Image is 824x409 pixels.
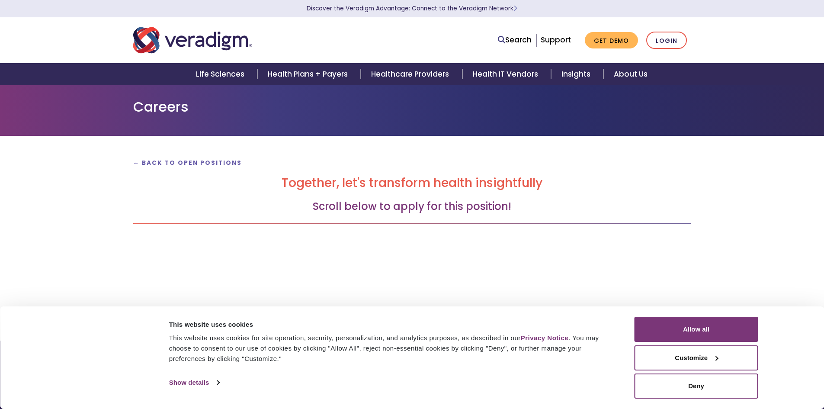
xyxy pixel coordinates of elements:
div: This website uses cookies for site operation, security, personalization, and analytics purposes, ... [169,333,615,364]
a: Show details [169,376,219,389]
a: Login [646,32,687,49]
h2: Together, let's transform health insightfully [133,176,691,190]
a: ← Back to Open Positions [133,159,242,167]
h1: Careers [133,99,691,115]
a: Life Sciences [186,63,257,85]
a: Insights [551,63,603,85]
a: Support [541,35,571,45]
a: Healthcare Providers [361,63,462,85]
h3: Scroll below to apply for this position! [133,200,691,213]
a: Search [498,34,532,46]
a: Privacy Notice [521,334,568,341]
span: Learn More [513,4,517,13]
a: Health Plans + Payers [257,63,361,85]
button: Deny [635,374,758,399]
img: Veradigm logo [133,26,252,55]
a: Discover the Veradigm Advantage: Connect to the Veradigm NetworkLearn More [307,4,517,13]
div: This website uses cookies [169,319,615,330]
a: Health IT Vendors [462,63,551,85]
button: Allow all [635,317,758,342]
a: Get Demo [585,32,638,49]
a: About Us [603,63,658,85]
button: Customize [635,345,758,370]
